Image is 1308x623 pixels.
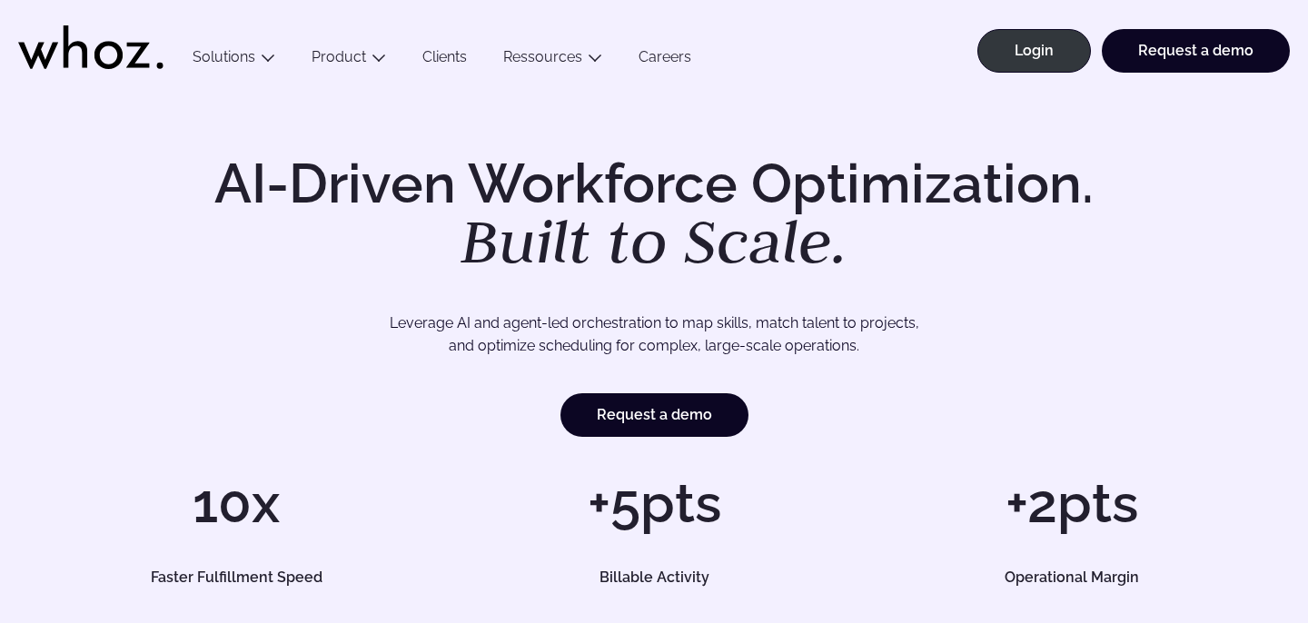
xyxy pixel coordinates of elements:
a: Login [977,29,1091,73]
h1: +5pts [454,476,854,530]
a: Request a demo [1102,29,1290,73]
button: Ressources [485,48,620,73]
h1: AI-Driven Workforce Optimization. [189,156,1119,272]
button: Solutions [174,48,293,73]
a: Request a demo [560,393,748,437]
h5: Operational Margin [892,570,1252,585]
p: Leverage AI and agent-led orchestration to map skills, match talent to projects, and optimize sch... [98,311,1210,358]
h5: Faster Fulfillment Speed [56,570,416,585]
em: Built to Scale. [461,201,847,281]
h1: +2pts [872,476,1272,530]
h5: Billable Activity [474,570,834,585]
a: Product [312,48,366,65]
a: Ressources [503,48,582,65]
a: Careers [620,48,709,73]
h1: 10x [36,476,436,530]
button: Product [293,48,404,73]
a: Clients [404,48,485,73]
